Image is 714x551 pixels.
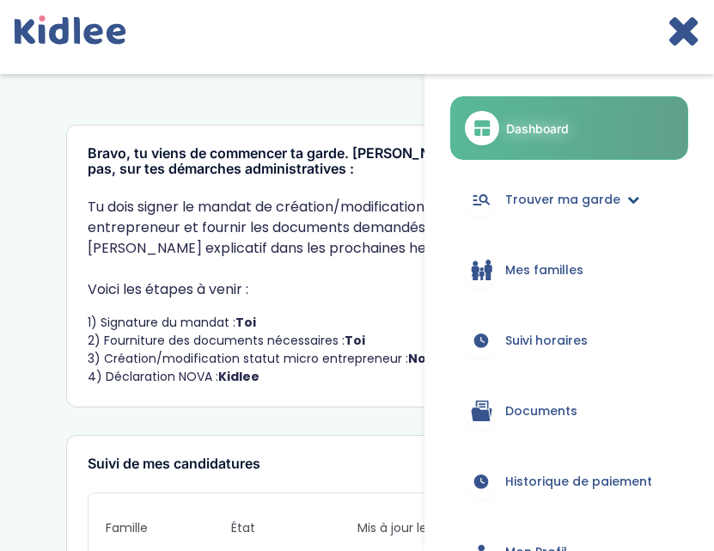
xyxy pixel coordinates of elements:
span: Mis à jour le [357,519,484,537]
span: Mes familles [505,261,583,279]
span: Dashboard [506,119,569,138]
span: État [231,519,357,537]
span: Documents [505,402,577,420]
span: Famille [106,519,232,537]
strong: Kidlee [218,368,259,385]
li: 4) Déclaration NOVA : [88,368,627,386]
p: Tu dois signer le mandat de création/modification de statut micro entrepreneur et fournir les doc... [88,197,627,259]
span: Trouver ma garde [505,191,620,209]
h3: Bravo, tu viens de commencer ta garde. [PERSON_NAME] t'accompagne, pas à pas, sur tes démarches a... [88,146,627,176]
span: Historique de paiement [505,473,652,491]
a: Historique de paiement [450,450,688,512]
p: Voici les étapes à venir : [88,279,627,300]
strong: Toi [345,332,365,349]
a: Dashboard [450,96,688,160]
strong: Toi [235,314,256,331]
li: 1) Signature du mandat : [88,314,627,332]
span: Suivi horaires [505,332,588,350]
a: Suivi horaires [450,309,688,371]
li: 2) Fourniture des documents nécessaires : [88,332,627,350]
a: Trouver ma garde [450,168,688,230]
a: Mes familles [450,239,688,301]
li: 3) Création/modification statut micro entrepreneur : [88,350,627,368]
h3: Suivi de mes candidatures [88,456,627,472]
strong: Notre Partenaire GetBiz [408,350,568,367]
a: Documents [450,380,688,442]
